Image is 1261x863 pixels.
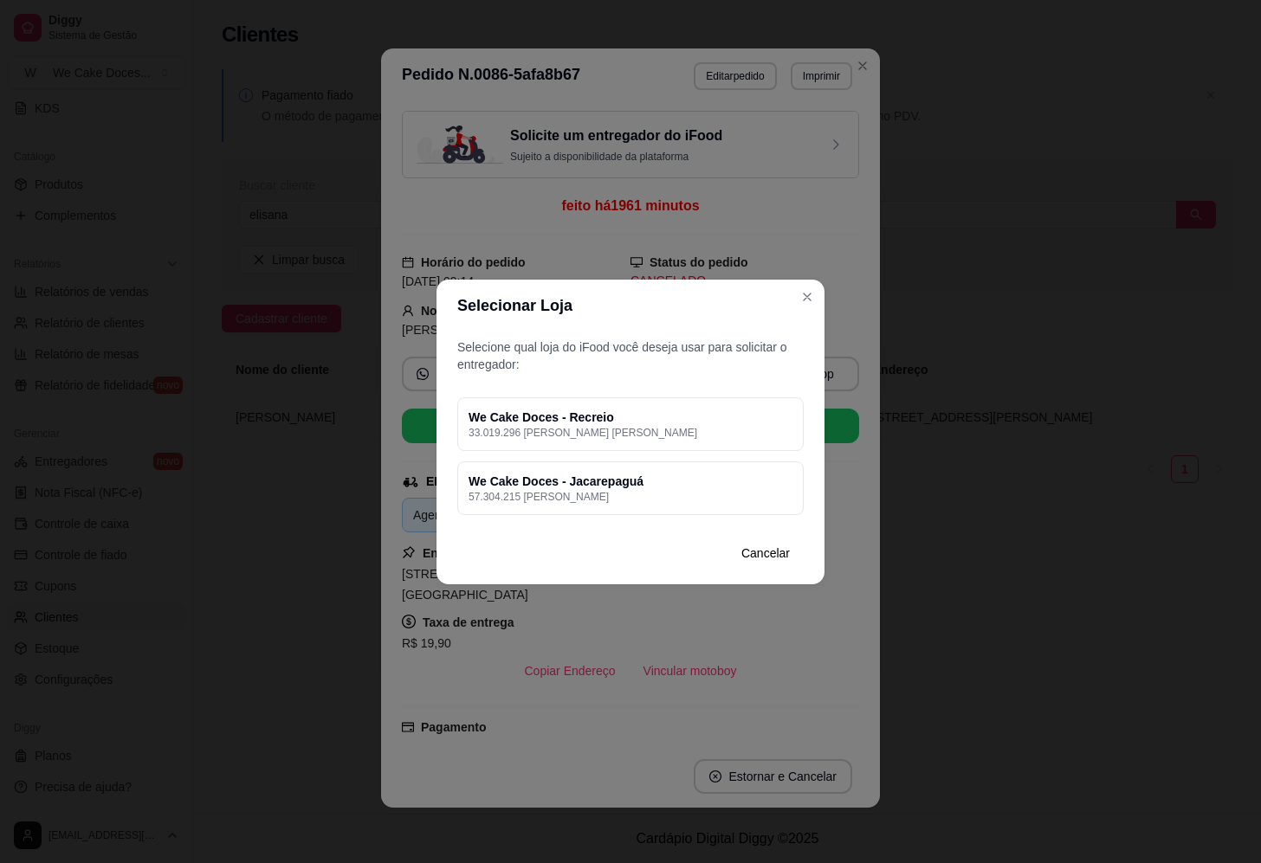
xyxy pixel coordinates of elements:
[436,280,824,332] header: Selecionar Loja
[469,473,792,490] h4: We Cake Doces - Jacarepaguá
[469,490,792,504] p: 57.304.215 [PERSON_NAME]
[469,426,792,440] p: 33.019.296 [PERSON_NAME] [PERSON_NAME]
[457,338,804,373] p: Selecione qual loja do iFood você deseja usar para solicitar o entregador:
[793,283,821,311] button: Close
[469,409,792,426] h4: We Cake Doces - Recreio
[727,536,804,570] button: Cancelar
